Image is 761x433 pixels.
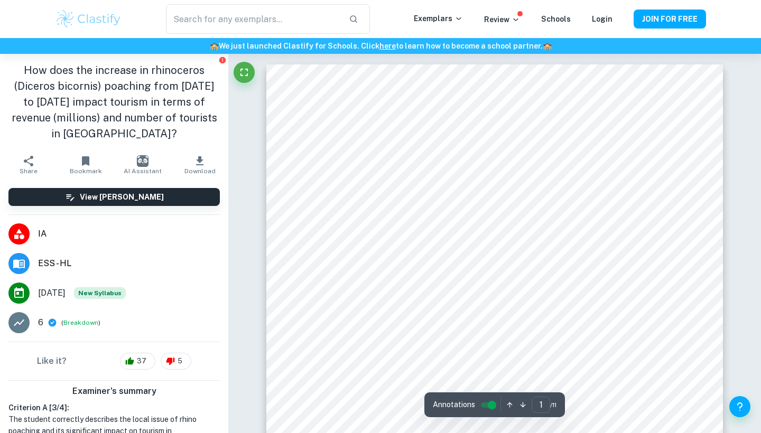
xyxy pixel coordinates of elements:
h6: Criterion A [ 3 / 4 ]: [8,402,220,413]
span: AI Assistant [124,167,162,175]
span: Share [20,167,38,175]
span: 5 [172,356,188,366]
span: 🏫 [543,42,552,50]
span: [DATE] [38,287,66,299]
span: New Syllabus [74,287,126,299]
p: Review [484,14,520,25]
p: Exemplars [414,13,463,24]
button: Download [171,150,228,180]
span: ( ) [61,318,100,328]
h6: Examiner's summary [4,385,224,398]
button: JOIN FOR FREE [634,10,706,29]
span: 37 [131,356,152,366]
img: AI Assistant [137,155,149,167]
a: here [379,42,396,50]
input: Search for any exemplars... [166,4,340,34]
div: Starting from the May 2026 session, the ESS IA requirements have changed. We created this exempla... [74,287,126,299]
h1: How does the increase in rhinoceros (Diceros bicornis) poaching from [DATE] to [DATE] impact tour... [8,62,220,142]
button: Breakdown [63,318,98,327]
button: Help and Feedback [729,396,750,417]
button: View [PERSON_NAME] [8,188,220,206]
img: Clastify logo [55,8,122,30]
span: Bookmark [70,167,102,175]
h6: View [PERSON_NAME] [80,191,164,203]
span: IA [38,228,220,240]
button: AI Assistant [114,150,171,180]
div: 5 [161,353,191,370]
div: 37 [120,353,155,370]
h6: Like it? [37,355,67,368]
a: Schools [541,15,571,23]
span: Annotations [433,399,475,410]
span: / 11 [550,400,556,410]
span: Download [184,167,216,175]
button: Fullscreen [234,62,255,83]
h6: We just launched Clastify for Schools. Click to learn how to become a school partner. [2,40,759,52]
button: Report issue [218,56,226,64]
span: 🏫 [210,42,219,50]
button: Bookmark [57,150,114,180]
p: 6 [38,316,43,329]
span: ESS - HL [38,257,220,270]
a: Login [592,15,612,23]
